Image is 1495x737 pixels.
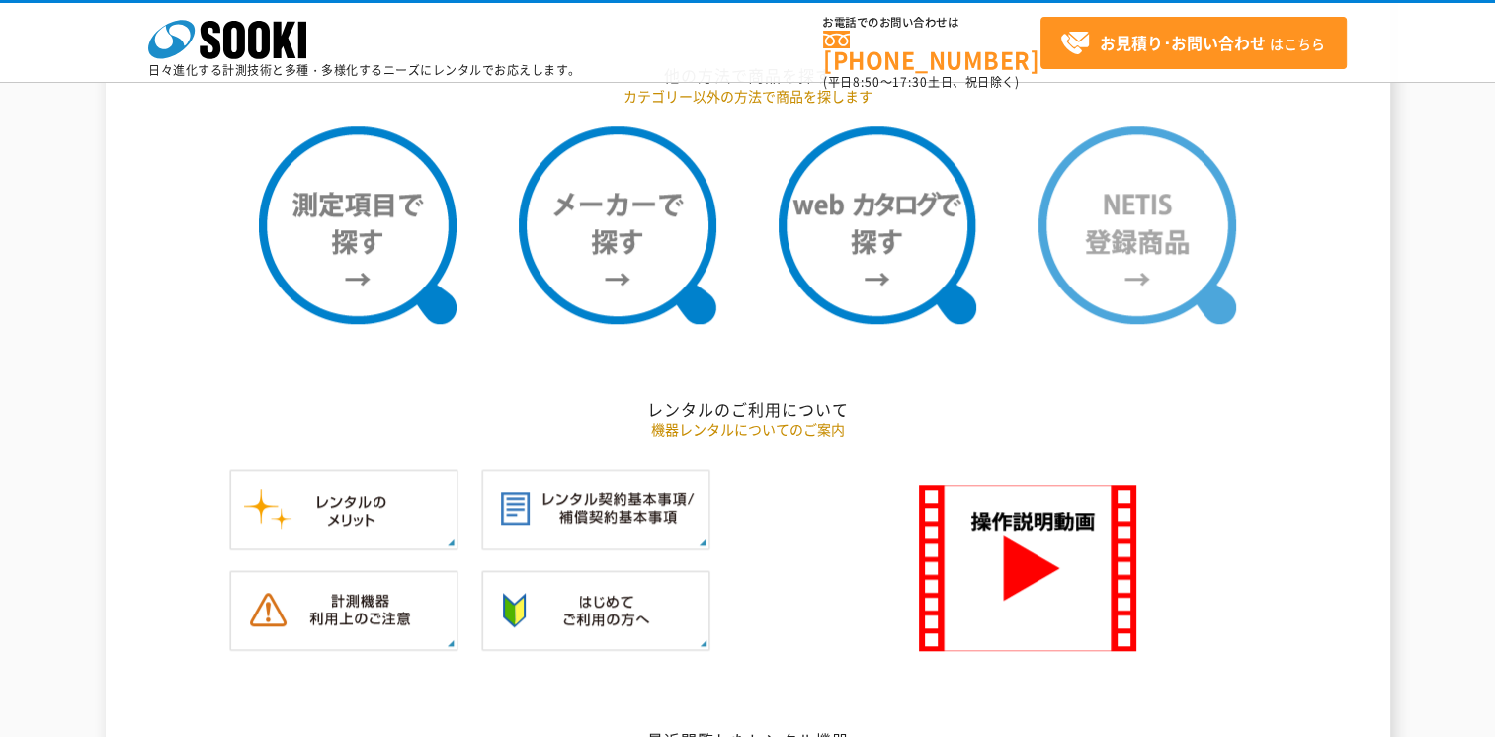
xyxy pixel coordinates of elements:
p: 機器レンタルについてのご案内 [170,419,1326,440]
a: はじめてご利用の方へ [481,630,710,649]
a: レンタルのメリット [229,530,458,548]
a: 計測機器ご利用上のご注意 [229,630,458,649]
span: 17:30 [892,73,928,91]
a: お見積り･お問い合わせはこちら [1040,17,1347,69]
img: SOOKI 操作説明動画 [919,485,1136,651]
img: メーカーで探す [519,126,716,324]
strong: お見積り･お問い合わせ [1100,31,1266,54]
img: webカタログで探す [779,126,976,324]
img: 計測機器ご利用上のご注意 [229,570,458,651]
a: [PHONE_NUMBER] [823,31,1040,71]
img: NETIS登録商品 [1038,126,1236,324]
span: (平日 ～ 土日、祝日除く) [823,73,1019,91]
a: レンタル契約基本事項／補償契約基本事項 [481,530,710,548]
img: はじめてご利用の方へ [481,570,710,651]
img: レンタル契約基本事項／補償契約基本事項 [481,469,710,550]
p: 日々進化する計測技術と多種・多様化するニーズにレンタルでお応えします。 [148,64,581,76]
span: お電話でのお問い合わせは [823,17,1040,29]
img: 測定項目で探す [259,126,457,324]
h2: レンタルのご利用について [170,399,1326,420]
img: レンタルのメリット [229,469,458,550]
p: カテゴリー以外の方法で商品を探します [170,86,1326,107]
span: はこちら [1060,29,1325,58]
span: 8:50 [853,73,880,91]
